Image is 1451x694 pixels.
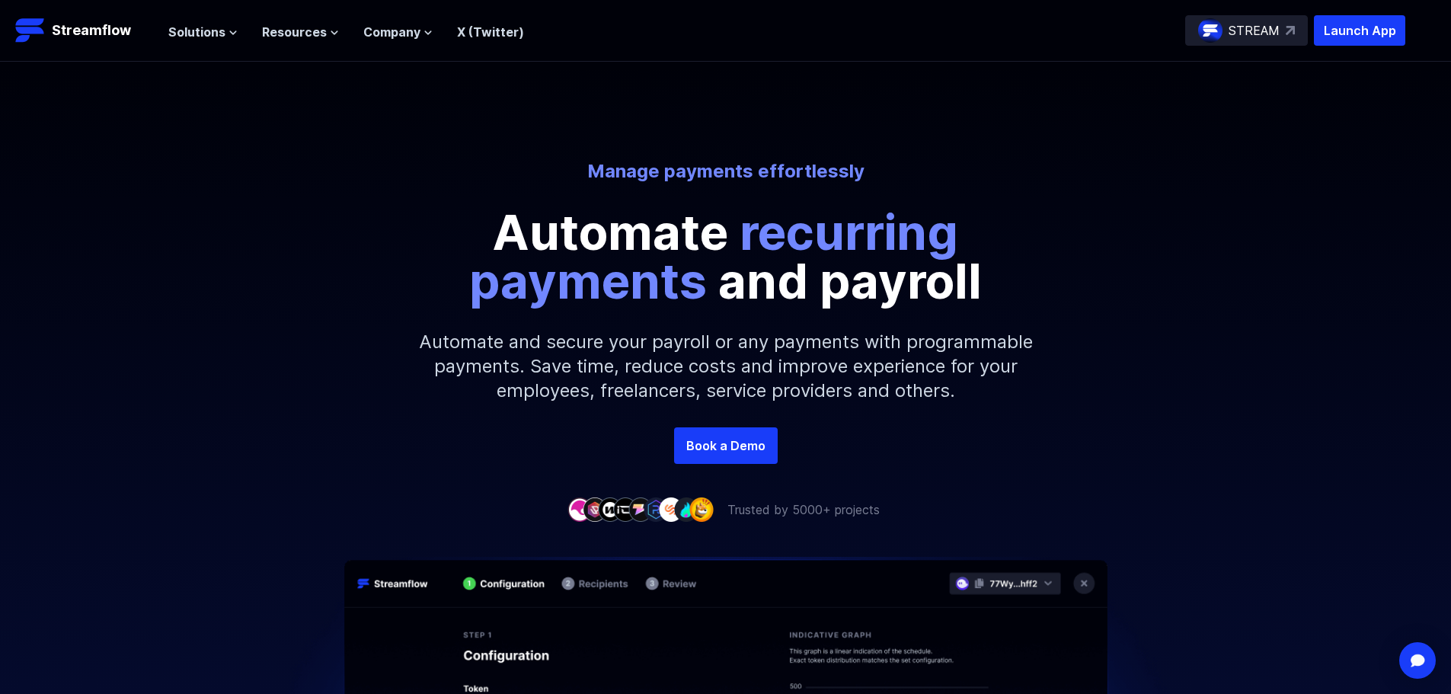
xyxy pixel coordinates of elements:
p: Manage payments effortlessly [304,159,1148,184]
a: Streamflow [15,15,153,46]
img: company-9 [689,497,714,521]
img: company-2 [583,497,607,521]
p: Automate and secure your payroll or any payments with programmable payments. Save time, reduce co... [398,305,1053,427]
button: Launch App [1314,15,1405,46]
a: STREAM [1185,15,1308,46]
img: company-4 [613,497,638,521]
img: company-6 [644,497,668,521]
img: streamflow-logo-circle.png [1198,18,1222,43]
img: top-right-arrow.svg [1286,26,1295,35]
span: Company [363,23,420,41]
button: Solutions [168,23,238,41]
button: Resources [262,23,339,41]
a: Book a Demo [674,427,778,464]
button: Company [363,23,433,41]
p: STREAM [1229,21,1280,40]
span: Solutions [168,23,225,41]
img: company-8 [674,497,698,521]
img: company-5 [628,497,653,521]
a: X (Twitter) [457,24,524,40]
span: Resources [262,23,327,41]
p: Trusted by 5000+ projects [727,501,880,519]
span: recurring payments [469,203,958,310]
img: company-1 [567,497,592,521]
img: company-3 [598,497,622,521]
p: Automate and payroll [383,208,1069,305]
p: Streamflow [52,20,131,41]
img: Streamflow Logo [15,15,46,46]
div: Open Intercom Messenger [1399,642,1436,679]
img: company-7 [659,497,683,521]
